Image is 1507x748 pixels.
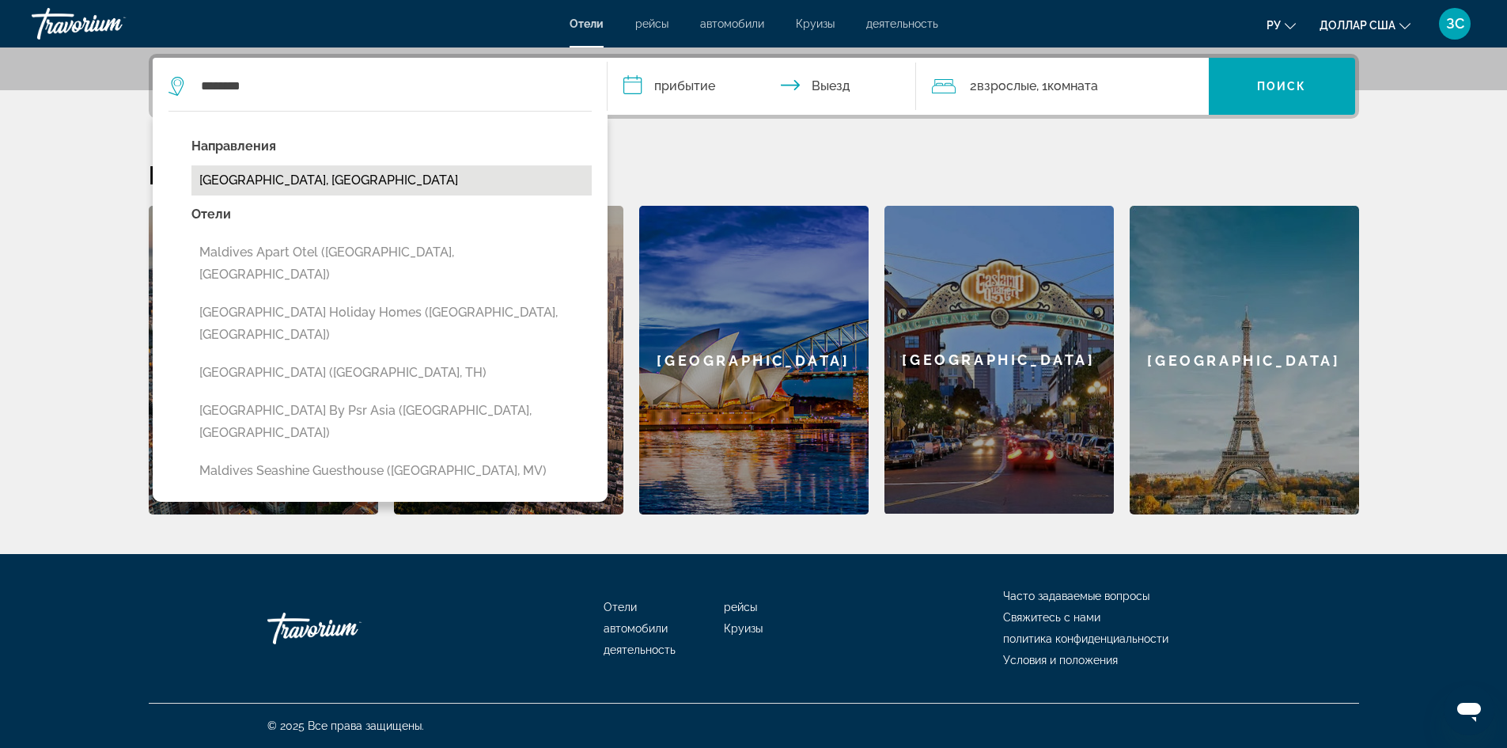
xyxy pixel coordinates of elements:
a: [GEOGRAPHIC_DATA] [884,206,1114,514]
a: Отели [604,601,637,613]
button: Путешественники: 2 взрослых, 0 детей [916,58,1209,115]
iframe: Кнопка запуска окна обмена сообщениями [1444,685,1494,735]
button: Даты заезда и выезда [608,58,916,115]
button: [GEOGRAPHIC_DATA] ([GEOGRAPHIC_DATA], TH) [191,358,592,388]
a: деятельность [604,644,676,656]
font: Взрослые [977,78,1036,93]
button: Меню пользователя [1434,7,1475,40]
a: рейсы [635,17,668,30]
font: ру [1267,19,1281,32]
button: [GEOGRAPHIC_DATA] By Psr Asia ([GEOGRAPHIC_DATA], [GEOGRAPHIC_DATA]) [191,396,592,448]
font: © 2025 Все права защищены. [267,720,424,732]
button: Изменить язык [1267,13,1296,36]
a: Травориум [32,3,190,44]
font: 2 [970,78,977,93]
a: [GEOGRAPHIC_DATA] [639,206,869,514]
a: Свяжитесь с нами [1003,611,1100,624]
font: , 1 [1036,78,1047,93]
font: Поиск [1257,80,1307,93]
p: Направления [191,135,592,158]
a: Часто задаваемые вопросы [1003,590,1149,602]
p: Отели [191,203,592,226]
button: Maldives Seashine Guesthouse ([GEOGRAPHIC_DATA], MV) [191,456,592,486]
a: Условия и положения [1003,654,1118,666]
a: автомобили [700,17,764,30]
a: рейсы [724,601,757,613]
font: доллар США [1320,19,1395,32]
a: [GEOGRAPHIC_DATA] [149,206,378,514]
a: [GEOGRAPHIC_DATA] [1130,206,1359,514]
button: Maldives Apart Otel ([GEOGRAPHIC_DATA], [GEOGRAPHIC_DATA]) [191,237,592,290]
a: политика конфиденциальности [1003,632,1168,645]
font: ЗС [1446,15,1464,32]
button: [GEOGRAPHIC_DATA] Holiday Homes ([GEOGRAPHIC_DATA], [GEOGRAPHIC_DATA]) [191,298,592,350]
a: Отели [570,17,604,30]
button: Поиск [1209,58,1355,115]
a: деятельность [866,17,938,30]
a: Круизы [724,622,763,635]
a: автомобили [604,622,668,635]
font: Комната [1047,78,1098,93]
button: Изменить валюту [1320,13,1410,36]
a: Травориум [267,605,426,652]
div: Виджет поиска [153,58,1355,115]
div: [GEOGRAPHIC_DATA] [884,206,1114,514]
button: [GEOGRAPHIC_DATA], [GEOGRAPHIC_DATA] [191,165,592,196]
h2: Рекомендуемые направления [149,158,1359,190]
a: Круизы [796,17,835,30]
